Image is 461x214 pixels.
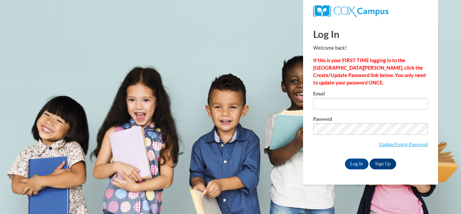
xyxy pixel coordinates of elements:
[313,57,426,86] strong: If this is your FIRST TIME logging in to the [GEOGRAPHIC_DATA][PERSON_NAME], click the Create/Upd...
[313,27,428,41] h1: Log In
[313,44,428,52] p: Welcome back!
[313,8,388,14] a: COX Campus
[379,142,428,147] a: Update/Forgot Password
[313,117,428,123] label: Password
[313,5,388,17] img: COX Campus
[370,159,396,169] a: Sign Up
[345,159,369,169] input: Log In
[313,91,428,98] label: Email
